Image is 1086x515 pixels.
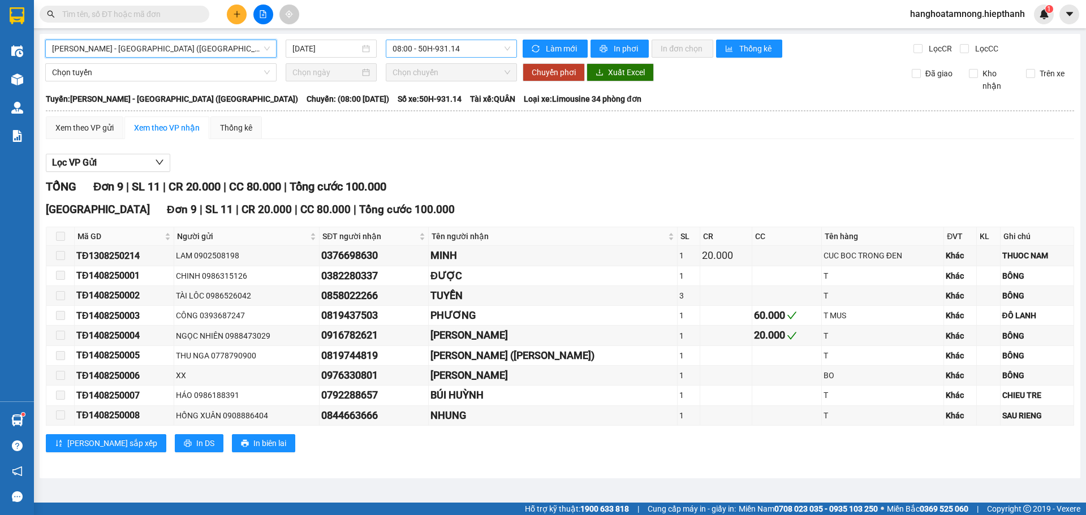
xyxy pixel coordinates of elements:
span: Thống kê [739,42,773,55]
span: Chọn chuyến [393,64,510,81]
div: Khác [946,369,975,382]
span: Đơn 9 [93,180,123,193]
span: | [236,203,239,216]
td: TĐ1408250002 [75,286,174,306]
strong: 0708 023 035 - 0935 103 250 [774,504,878,513]
span: SL 11 [205,203,233,216]
button: Chuyển phơi [523,63,585,81]
button: In đơn chọn [652,40,713,58]
span: Xuất Excel [608,66,645,79]
div: 1 [679,249,698,262]
td: CHEN [429,366,678,386]
span: search [47,10,55,18]
td: 0819437503 [320,306,429,326]
div: TÀI LÔC 0986526042 [176,289,318,302]
span: Cung cấp máy in - giấy in: [648,503,736,515]
div: ĐÔ LANH [1002,309,1072,322]
th: SL [678,227,700,246]
div: BÔNG [1002,270,1072,282]
input: Tìm tên, số ĐT hoặc mã đơn [62,8,196,20]
span: Loại xe: Limousine 34 phòng đơn [524,93,641,105]
div: T [824,389,942,401]
span: | [223,180,226,193]
span: Đơn 9 [167,203,197,216]
img: icon-new-feature [1039,9,1049,19]
div: TĐ1408250004 [76,328,172,343]
span: TỔNG [46,180,76,193]
button: sort-ascending[PERSON_NAME] sắp xếp [46,434,166,452]
span: Người gửi [177,230,308,243]
div: TĐ1408250001 [76,269,172,283]
div: T [824,349,942,362]
div: Khác [946,389,975,401]
span: Lọc VP Gửi [52,155,97,170]
span: printer [241,439,249,448]
div: [PERSON_NAME] ([PERSON_NAME]) [430,348,675,363]
span: | [126,180,129,193]
span: | [284,180,287,193]
div: XX [176,369,318,382]
div: BÚI HUỲNH [430,387,675,403]
span: 08:00 - 50H-931.14 [393,40,510,57]
th: Ghi chú [1001,227,1074,246]
button: plus [227,5,247,24]
div: 20.000 [754,327,820,343]
div: BÔNG [1002,330,1072,342]
span: Tổng cước 100.000 [290,180,386,193]
span: CR 20.000 [242,203,292,216]
div: TĐ1308250214 [76,249,172,263]
td: TĐ1408250006 [75,366,174,386]
span: hanghoatamnong.hiepthanh [901,7,1034,21]
td: 0792288657 [320,386,429,405]
div: T MUS [824,309,942,322]
div: THU NGA 0778790900 [176,349,318,362]
div: CUC BOC TRONG ĐEN [824,249,942,262]
span: check [787,331,797,341]
div: 1 [679,369,698,382]
span: Hỗ trợ kỹ thuật: [525,503,629,515]
div: 1 [679,389,698,401]
div: [PERSON_NAME] [430,327,675,343]
span: Miền Nam [739,503,878,515]
div: Khác [946,249,975,262]
span: Làm mới [546,42,579,55]
img: logo-vxr [10,7,24,24]
button: printerIn phơi [591,40,649,58]
th: ĐVT [944,227,977,246]
div: BÔNG [1002,369,1072,382]
span: Trên xe [1035,67,1069,80]
div: CÔNG 0393687247 [176,309,318,322]
button: printerIn DS [175,434,223,452]
span: SĐT người nhận [322,230,417,243]
span: plus [233,10,241,18]
span: In DS [196,437,214,449]
div: CHINH 0986315126 [176,270,318,282]
td: TĐ1408250008 [75,406,174,426]
div: T [824,409,942,422]
input: Chọn ngày [292,66,360,79]
td: ĐỨC NGUYỄN [429,326,678,345]
span: aim [285,10,293,18]
button: syncLàm mới [523,40,588,58]
span: | [200,203,202,216]
td: TĐ1408250001 [75,266,174,286]
td: 0916782621 [320,326,429,345]
div: 1 [679,330,698,342]
img: warehouse-icon [11,45,23,57]
span: Mã GD [77,230,162,243]
span: copyright [1023,505,1031,513]
span: [PERSON_NAME] sắp xếp [67,437,157,449]
div: 0858022266 [321,288,426,304]
strong: 1900 633 818 [580,504,629,513]
div: CHIEU TRE [1002,389,1072,401]
div: NHUNG [430,408,675,423]
div: 1 [679,409,698,422]
div: Xem theo VP gửi [55,122,114,134]
span: printer [600,45,609,54]
td: 0819744819 [320,346,429,366]
div: ĐƯỢC [430,268,675,284]
td: 0376698630 [320,246,429,266]
span: Miền Bắc [887,503,968,515]
span: CC 80.000 [229,180,281,193]
div: 0819437503 [321,308,426,323]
